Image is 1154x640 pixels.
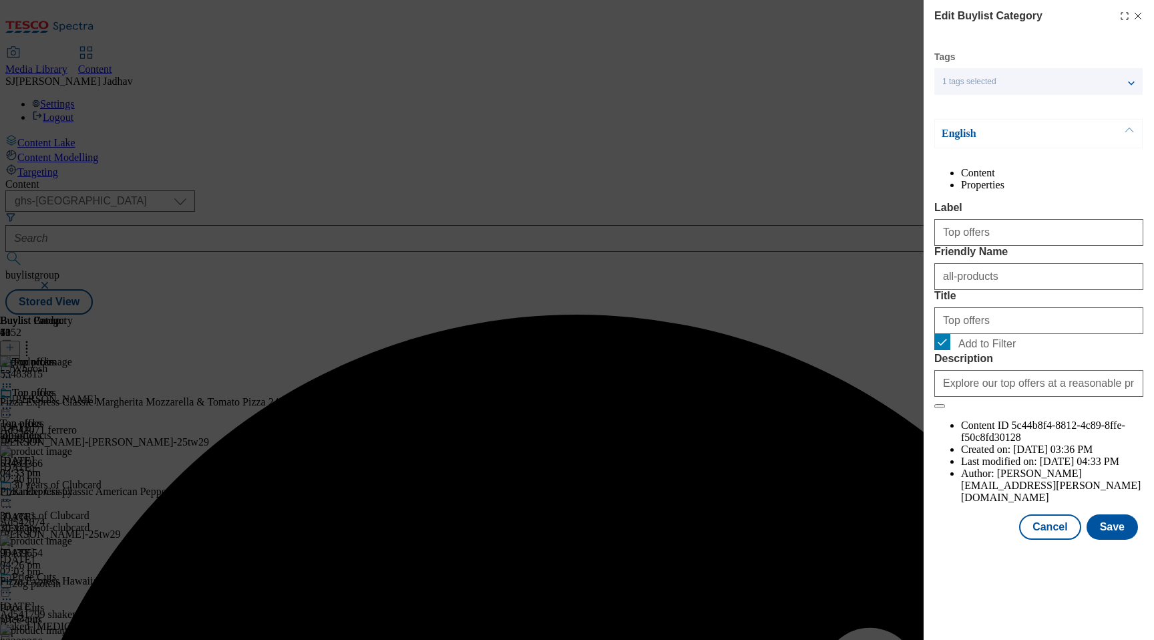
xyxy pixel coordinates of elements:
input: Enter Friendly Name [934,263,1143,290]
label: Friendly Name [934,246,1143,258]
label: Title [934,290,1143,302]
input: Enter Title [934,307,1143,334]
button: 1 tags selected [934,68,1143,95]
span: [PERSON_NAME][EMAIL_ADDRESS][PERSON_NAME][DOMAIN_NAME] [961,468,1141,503]
label: Description [934,353,1143,365]
li: Last modified on: [961,456,1143,468]
label: Label [934,202,1143,214]
p: English [942,127,1082,140]
li: Properties [961,179,1143,191]
label: Tags [934,53,956,61]
button: Cancel [1019,514,1081,540]
li: Content ID [961,420,1143,444]
span: 5c44b8f4-8812-4c89-8ffe-f50c8fd30128 [961,420,1125,443]
h4: Edit Buylist Category [934,8,1042,24]
span: [DATE] 03:36 PM [1013,444,1093,455]
input: Enter Label [934,219,1143,246]
li: Content [961,167,1143,179]
li: Author: [961,468,1143,504]
button: Save [1087,514,1138,540]
span: Add to Filter [958,338,1016,350]
input: Enter Description [934,370,1143,397]
li: Created on: [961,444,1143,456]
span: 1 tags selected [942,77,996,87]
span: [DATE] 04:33 PM [1040,456,1119,467]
